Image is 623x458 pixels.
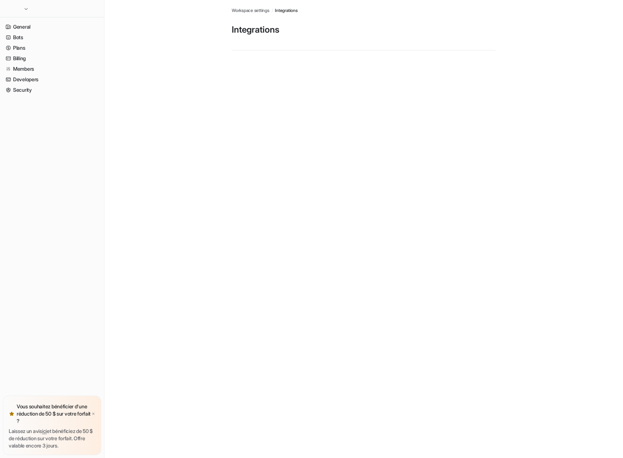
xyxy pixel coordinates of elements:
img: étoile [9,411,15,417]
a: Plans [3,43,101,53]
span: / [272,7,273,14]
a: ici [42,428,47,434]
font: Vous souhaitez bénéficier d'une réduction de 50 $ sur votre forfait ? [17,403,91,424]
a: General [3,22,101,32]
a: Billing [3,53,101,63]
font: Laissez un avis [9,428,42,434]
a: Members [3,64,101,74]
img: x [91,412,95,416]
a: Security [3,85,101,95]
font: et bénéficiez de 50 $ de réduction sur votre forfait. Offre valable encore 3 jours. [9,428,93,449]
a: Integrations [275,7,297,14]
a: Bots [3,32,101,42]
a: Developers [3,74,101,84]
p: Integrations [232,24,496,36]
a: Workspace settings [232,7,269,14]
